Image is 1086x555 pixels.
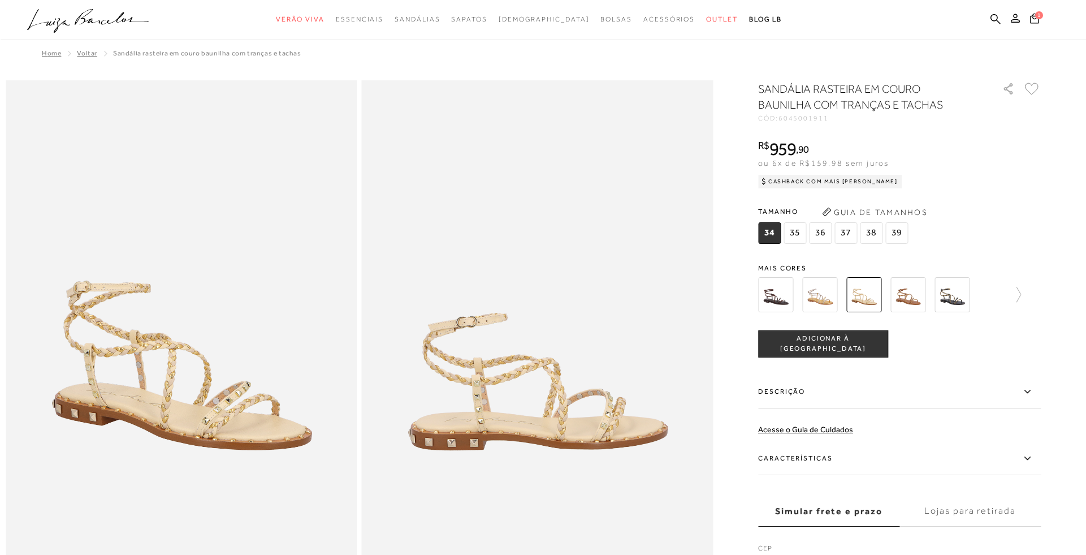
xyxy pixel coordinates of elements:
[758,203,911,220] span: Tamanho
[758,442,1041,475] label: Características
[42,49,61,57] a: Home
[395,15,440,23] span: Sandálias
[759,334,888,354] span: ADICIONAR À [GEOGRAPHIC_DATA]
[846,277,881,312] img: SANDÁLIA RASTEIRA EM COURO BAUNILHA COM TRANÇAS E TACHAS
[758,277,793,312] img: SANDÁLIA RASTEIRA DE TIRAS TRANÇADAS EM CAMURÇA E COURO CAFÉ E SOLA COM REBITES
[769,139,796,159] span: 959
[276,9,324,30] a: noSubCategoriesText
[600,15,632,23] span: Bolsas
[758,140,769,150] i: R$
[451,15,487,23] span: Sapatos
[336,9,383,30] a: noSubCategoriesText
[499,9,590,30] a: noSubCategoriesText
[758,222,781,244] span: 34
[706,9,738,30] a: noSubCategoriesText
[758,330,888,358] button: ADICIONAR À [GEOGRAPHIC_DATA]
[113,49,301,57] span: SANDÁLIA RASTEIRA EM COURO BAUNILHA COM TRANÇAS E TACHAS
[749,15,782,23] span: BLOG LB
[758,81,970,113] h1: SANDÁLIA RASTEIRA EM COURO BAUNILHA COM TRANÇAS E TACHAS
[1027,12,1042,28] button: 1
[758,496,899,527] label: Simular frete e prazo
[899,496,1041,527] label: Lojas para retirada
[798,143,809,155] span: 90
[758,425,853,434] a: Acesse o Guia de Cuidados
[885,222,908,244] span: 39
[758,376,1041,408] label: Descrição
[1035,11,1043,19] span: 1
[758,175,902,188] div: Cashback com Mais [PERSON_NAME]
[395,9,440,30] a: noSubCategoriesText
[796,144,809,154] i: ,
[758,158,889,167] span: ou 6x de R$159,98 sem juros
[600,9,632,30] a: noSubCategoriesText
[802,277,837,312] img: SANDÁLIA RASTEIRA DE TIRAS TRANÇADAS EM METALIZADO DOURADO E PRATA E SOLA COM REBITES
[276,15,324,23] span: Verão Viva
[834,222,857,244] span: 37
[809,222,832,244] span: 36
[451,9,487,30] a: noSubCategoriesText
[643,9,695,30] a: noSubCategoriesText
[860,222,882,244] span: 38
[749,9,782,30] a: BLOG LB
[499,15,590,23] span: [DEMOGRAPHIC_DATA]
[706,15,738,23] span: Outlet
[643,15,695,23] span: Acessórios
[778,114,829,122] span: 6045001911
[818,203,931,221] button: Guia de Tamanhos
[784,222,806,244] span: 35
[758,115,984,122] div: CÓD:
[934,277,970,312] img: SANDÁLIA RASTEIRA EM COURO PRETO COM TRANÇAS E TACHAS
[758,265,1041,272] span: Mais cores
[336,15,383,23] span: Essenciais
[77,49,97,57] a: Voltar
[890,277,925,312] img: SANDÁLIA RASTEIRA EM COURO CARAMELO COM TRANÇAS E TACHAS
